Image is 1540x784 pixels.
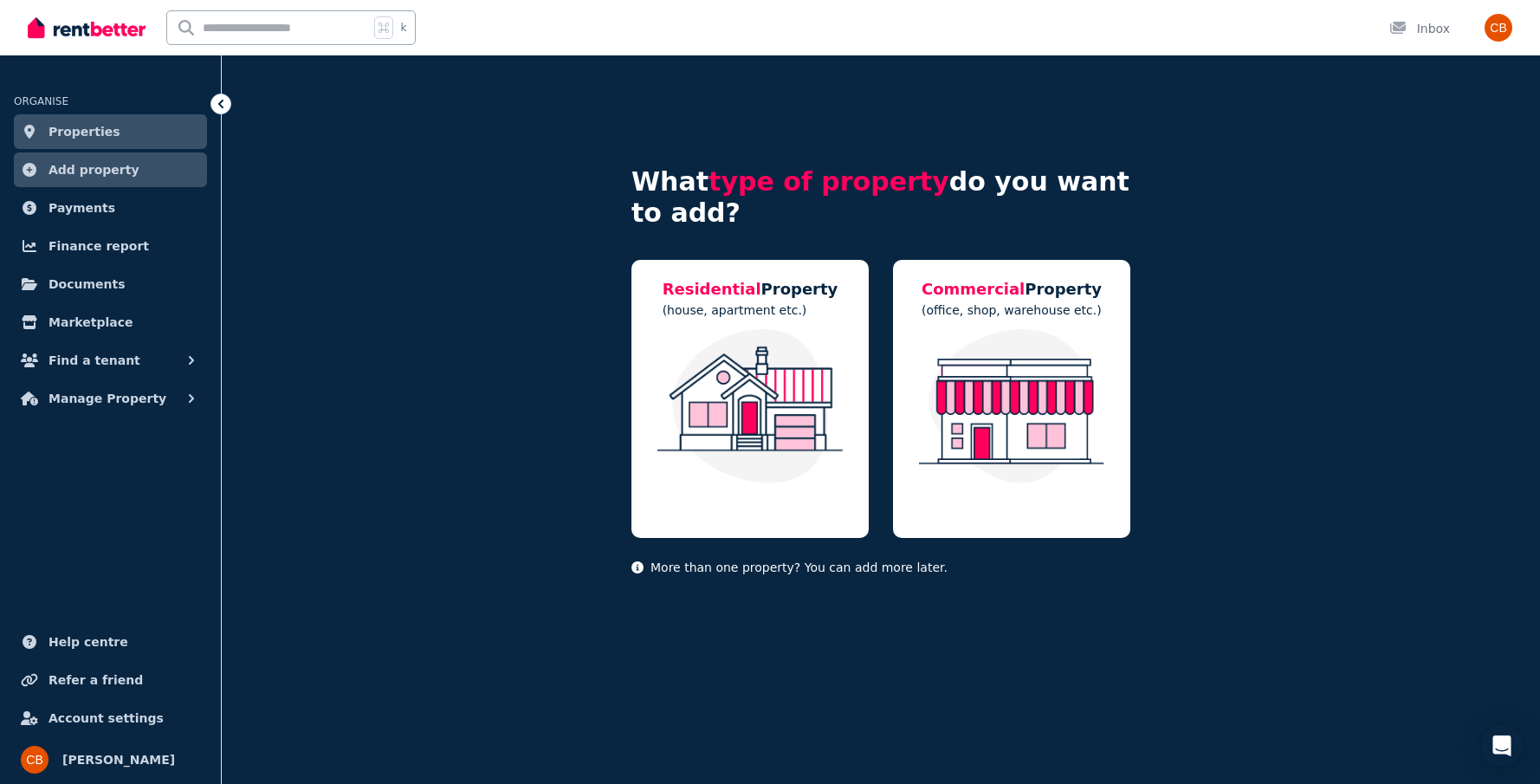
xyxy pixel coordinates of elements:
h5: Property [663,277,838,301]
button: Find a tenant [14,343,207,378]
img: Commercial Property [910,329,1113,483]
a: Documents [14,267,207,301]
h4: What do you want to add? [631,166,1130,229]
img: Catherine Ball [1485,14,1512,42]
span: Properties [49,121,120,142]
span: Find a tenant [49,350,140,371]
div: Inbox [1389,20,1450,37]
span: Manage Property [49,388,166,409]
a: Help centre [14,625,207,659]
p: (house, apartment etc.) [663,301,838,319]
span: Finance report [49,236,149,256]
div: Open Intercom Messenger [1481,725,1523,767]
a: Finance report [14,229,207,263]
span: Documents [49,274,126,295]
a: Marketplace [14,305,207,340]
p: More than one property? You can add more later. [631,559,1130,576]
span: Residential [663,280,761,298]
span: Payments [49,198,115,218]
a: Add property [14,152,207,187]
span: Help centre [49,632,128,652]
span: type of property [709,166,949,197]
span: Add property [49,159,139,180]
span: Account settings [49,708,164,729]
img: RentBetter [28,15,146,41]
span: Refer a friend [49,670,143,690]
h5: Property [922,277,1102,301]
span: ORGANISE [14,95,68,107]
img: Residential Property [649,329,851,483]
a: Properties [14,114,207,149]
img: Catherine Ball [21,746,49,774]
button: Manage Property [14,381,207,416]
a: Payments [14,191,207,225]
span: k [400,21,406,35]
span: [PERSON_NAME] [62,749,175,770]
span: Commercial [922,280,1025,298]
span: Marketplace [49,312,133,333]
a: Account settings [14,701,207,735]
a: Refer a friend [14,663,207,697]
p: (office, shop, warehouse etc.) [922,301,1102,319]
